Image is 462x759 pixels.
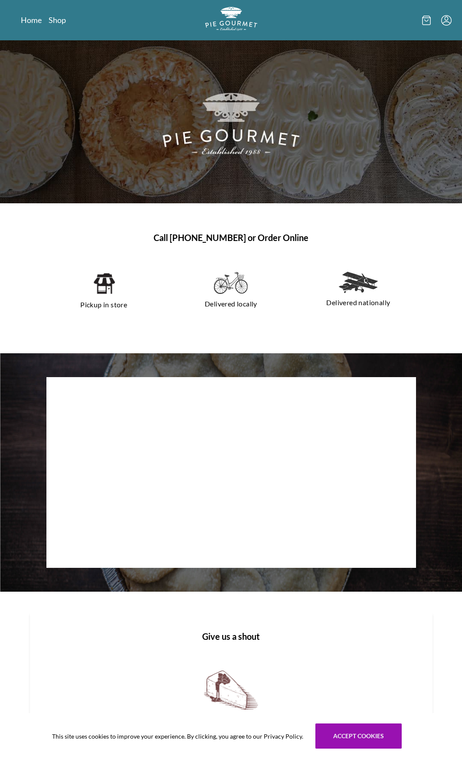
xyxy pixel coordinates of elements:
img: logo [205,7,257,31]
h1: Call [PHONE_NUMBER] or Order Online [30,231,433,244]
button: Menu [441,15,452,26]
p: Pickup in store [51,298,157,312]
img: pickup in store [93,272,115,295]
a: Shop [49,15,66,25]
a: Logo [205,7,257,33]
img: delivered locally [214,272,248,294]
button: Accept cookies [315,723,402,749]
p: Delivered locally [178,297,284,311]
h1: Give us a shout [44,630,419,643]
span: This site uses cookies to improve your experience. By clicking, you agree to our Privacy Policy. [52,732,303,741]
img: newsletter [204,671,258,710]
a: Home [21,15,42,25]
p: Delivered nationally [305,296,411,309]
img: delivered nationally [339,272,378,293]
